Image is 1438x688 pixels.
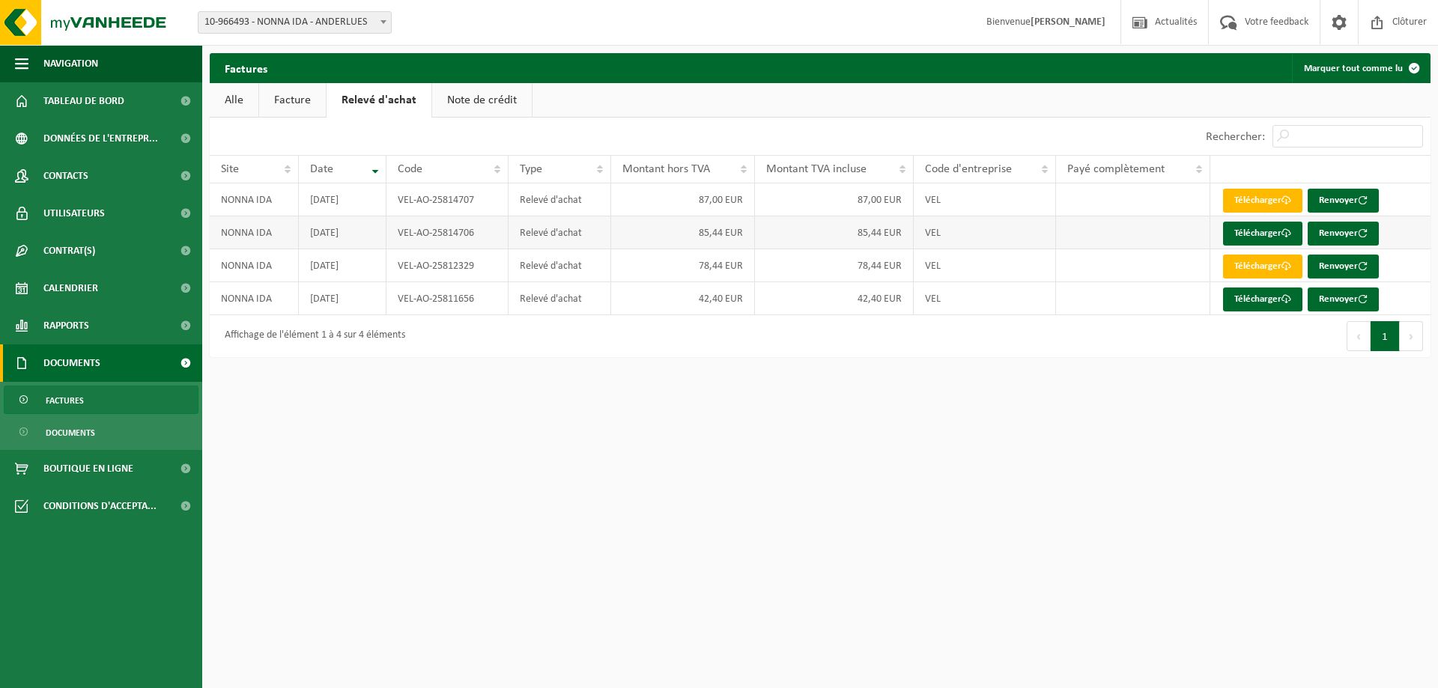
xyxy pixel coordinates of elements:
[386,183,508,216] td: VEL-AO-25814707
[766,163,867,175] span: Montant TVA incluse
[509,216,611,249] td: Relevé d'achat
[755,249,914,282] td: 78,44 EUR
[43,45,98,82] span: Navigation
[43,195,105,232] span: Utilisateurs
[198,12,391,33] span: 10-966493 - NONNA IDA - ANDERLUES
[43,120,158,157] span: Données de l'entrepr...
[43,487,157,525] span: Conditions d'accepta...
[43,307,89,344] span: Rapports
[299,249,386,282] td: [DATE]
[622,163,710,175] span: Montant hors TVA
[1067,163,1165,175] span: Payé complètement
[386,216,508,249] td: VEL-AO-25814706
[1206,131,1265,143] label: Rechercher:
[1223,287,1302,311] a: Télécharger
[925,163,1012,175] span: Code d'entreprise
[43,82,124,120] span: Tableau de bord
[221,163,239,175] span: Site
[43,157,88,195] span: Contacts
[43,232,95,270] span: Contrat(s)
[432,83,532,118] a: Note de crédit
[914,282,1056,315] td: VEL
[611,216,755,249] td: 85,44 EUR
[1223,189,1302,213] a: Télécharger
[210,282,299,315] td: NONNA IDA
[1308,222,1379,246] button: Renvoyer
[299,216,386,249] td: [DATE]
[217,323,405,350] div: Affichage de l'élément 1 à 4 sur 4 éléments
[1371,321,1400,351] button: 1
[46,386,84,415] span: Factures
[1400,321,1423,351] button: Next
[1308,255,1379,278] button: Renvoyer
[46,418,95,447] span: Documents
[4,418,198,446] a: Documents
[1347,321,1371,351] button: Previous
[198,11,392,34] span: 10-966493 - NONNA IDA - ANDERLUES
[914,183,1056,216] td: VEL
[4,386,198,414] a: Factures
[210,83,258,118] a: Alle
[611,249,755,282] td: 78,44 EUR
[1308,189,1379,213] button: Renvoyer
[210,53,282,82] h2: Factures
[914,249,1056,282] td: VEL
[1292,53,1429,83] button: Marquer tout comme lu
[210,249,299,282] td: NONNA IDA
[509,282,611,315] td: Relevé d'achat
[327,83,431,118] a: Relevé d'achat
[755,216,914,249] td: 85,44 EUR
[299,183,386,216] td: [DATE]
[1223,222,1302,246] a: Télécharger
[43,344,100,382] span: Documents
[611,183,755,216] td: 87,00 EUR
[1308,287,1379,311] button: Renvoyer
[611,282,755,315] td: 42,40 EUR
[509,183,611,216] td: Relevé d'achat
[755,282,914,315] td: 42,40 EUR
[43,270,98,307] span: Calendrier
[914,216,1056,249] td: VEL
[520,163,542,175] span: Type
[310,163,333,175] span: Date
[386,249,508,282] td: VEL-AO-25812329
[386,282,508,315] td: VEL-AO-25811656
[1031,16,1105,28] strong: [PERSON_NAME]
[509,249,611,282] td: Relevé d'achat
[755,183,914,216] td: 87,00 EUR
[398,163,422,175] span: Code
[299,282,386,315] td: [DATE]
[210,183,299,216] td: NONNA IDA
[1223,255,1302,278] a: Télécharger
[210,216,299,249] td: NONNA IDA
[259,83,326,118] a: Facture
[43,450,133,487] span: Boutique en ligne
